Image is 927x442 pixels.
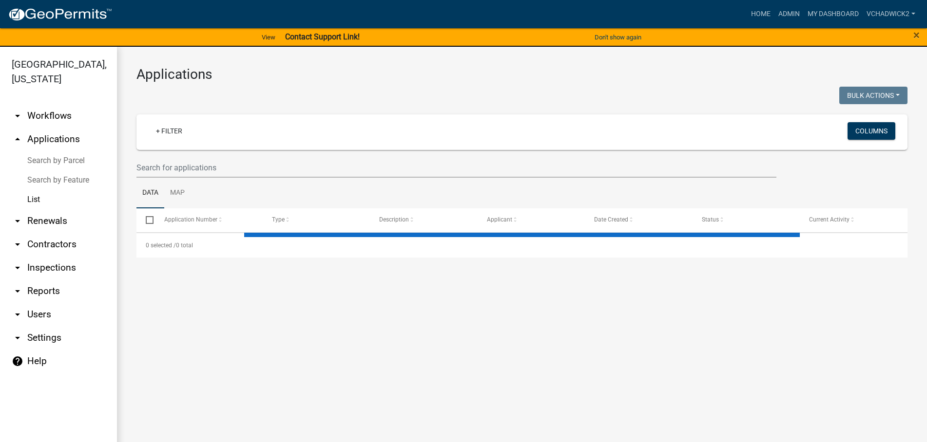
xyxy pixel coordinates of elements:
i: help [12,355,23,367]
i: arrow_drop_down [12,239,23,250]
div: 0 total [136,233,908,258]
span: Applicant [487,216,512,223]
i: arrow_drop_down [12,215,23,227]
button: Close [913,29,920,41]
i: arrow_drop_down [12,110,23,122]
datatable-header-cell: Description [370,208,478,232]
i: arrow_drop_down [12,262,23,274]
a: + Filter [148,122,190,140]
span: Description [380,216,409,223]
span: Current Activity [810,216,850,223]
span: Application Number [165,216,218,223]
datatable-header-cell: Current Activity [800,208,908,232]
datatable-header-cell: Application Number [155,208,263,232]
input: Search for applications [136,158,776,178]
button: Columns [848,122,895,140]
datatable-header-cell: Type [263,208,370,232]
h3: Applications [136,66,908,83]
span: Date Created [595,216,629,223]
a: Data [136,178,164,209]
span: Type [272,216,285,223]
i: arrow_drop_down [12,332,23,344]
i: arrow_drop_down [12,309,23,320]
button: Bulk Actions [839,87,908,104]
strong: Contact Support Link! [285,32,360,41]
a: Home [747,5,774,23]
i: arrow_drop_down [12,285,23,297]
button: Don't show again [591,29,645,45]
a: VChadwick2 [863,5,919,23]
a: View [258,29,279,45]
a: Admin [774,5,804,23]
datatable-header-cell: Select [136,208,155,232]
datatable-header-cell: Status [693,208,800,232]
span: × [913,28,920,42]
a: My Dashboard [804,5,863,23]
datatable-header-cell: Applicant [478,208,585,232]
span: Status [702,216,719,223]
datatable-header-cell: Date Created [585,208,693,232]
span: 0 selected / [146,242,176,249]
a: Map [164,178,191,209]
i: arrow_drop_up [12,133,23,145]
